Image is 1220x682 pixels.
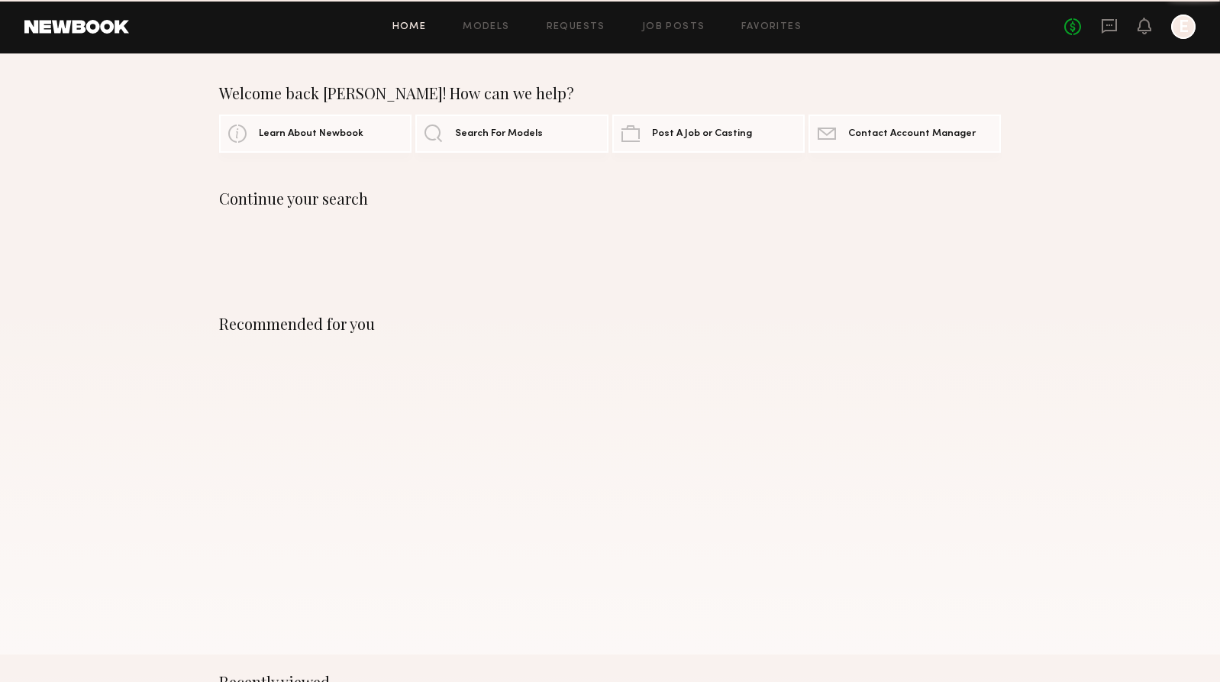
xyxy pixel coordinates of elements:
div: Continue your search [219,189,1001,208]
span: Post A Job or Casting [652,129,752,139]
div: Welcome back [PERSON_NAME]! How can we help? [219,84,1001,102]
a: Learn About Newbook [219,115,412,153]
span: Contact Account Manager [848,129,976,139]
a: Requests [547,22,605,32]
a: Models [463,22,509,32]
a: Home [392,22,427,32]
span: Search For Models [455,129,543,139]
div: Recommended for you [219,315,1001,333]
a: Job Posts [642,22,705,32]
span: Learn About Newbook [259,129,363,139]
a: Post A Job or Casting [612,115,805,153]
a: Contact Account Manager [808,115,1001,153]
a: Search For Models [415,115,608,153]
a: E [1171,15,1196,39]
a: Favorites [741,22,802,32]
